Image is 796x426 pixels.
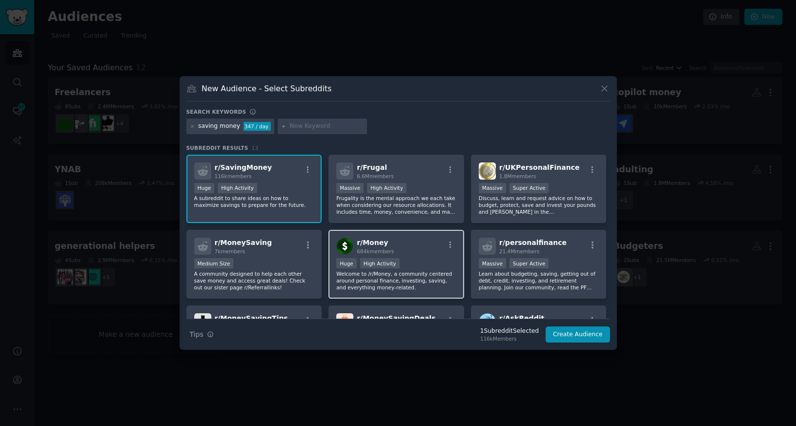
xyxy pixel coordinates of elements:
div: Huge [336,258,357,268]
span: r/ Money [357,239,388,246]
div: Super Active [510,258,549,268]
span: r/ UKPersonalFinance [499,163,580,171]
div: saving money [198,122,240,131]
p: A subreddit to share ideas on how to maximize savings to prepare for the future. [194,195,314,208]
span: Tips [190,329,204,340]
img: Money [336,238,353,255]
div: 116k Members [480,335,539,342]
h3: New Audience - Select Subreddits [202,83,331,94]
span: 21.4M members [499,248,539,254]
span: r/ MoneySaving [215,239,272,246]
div: High Activity [218,183,257,193]
span: r/ Frugal [357,163,387,171]
button: Create Audience [546,326,610,343]
span: 7k members [215,248,245,254]
span: 684k members [357,248,394,254]
div: Huge [194,183,215,193]
div: Massive [479,183,506,193]
span: 116k members [215,173,252,179]
p: A community designed to help each other save money and access great deals! Check out our sister p... [194,270,314,291]
div: High Activity [360,258,400,268]
p: Learn about budgeting, saving, getting out of debt, credit, investing, and retirement planning. J... [479,270,599,291]
div: Super Active [510,183,549,193]
div: 1 Subreddit Selected [480,327,539,336]
p: Frugality is the mental approach we each take when considering our resource allocations. It inclu... [336,195,456,215]
span: r/ personalfinance [499,239,567,246]
span: 13 [252,145,259,151]
div: Massive [479,258,506,268]
span: Subreddit Results [186,144,248,151]
button: Tips [186,326,217,343]
input: New Keyword [289,122,364,131]
span: r/ MoneySavingDeals [357,314,435,322]
p: Discuss, learn and request advice on how to budget, protect, save and invest your pounds and [PER... [479,195,599,215]
span: r/ MoneySavingTips [215,314,288,322]
div: 347 / day [244,122,271,131]
img: MoneySavingDeals [336,313,353,330]
span: r/ SavingMoney [215,163,272,171]
span: 1.8M members [499,173,536,179]
img: MoneySavingTips [194,313,211,330]
div: High Activity [367,183,407,193]
span: r/ AskReddit [499,314,544,322]
img: UKPersonalFinance [479,162,496,180]
div: Massive [336,183,364,193]
img: AskReddit [479,313,496,330]
div: Medium Size [194,258,234,268]
span: 6.6M members [357,173,394,179]
p: Welcome to /r/Money, a community centered around personal finance, investing, saving, and everyth... [336,270,456,291]
h3: Search keywords [186,108,246,115]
